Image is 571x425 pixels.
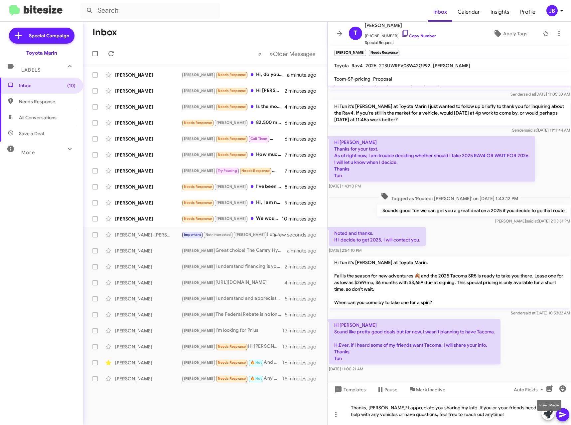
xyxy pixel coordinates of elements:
span: [PERSON_NAME] [184,153,214,157]
div: 16 minutes ago [282,359,322,366]
span: [DATE] 1:43:10 PM [329,184,361,189]
span: [PERSON_NAME] [184,137,214,141]
div: [PERSON_NAME] [115,359,182,366]
span: Pause [384,384,397,396]
span: Sender [DATE] 10:53:22 AM [510,310,570,315]
small: [PERSON_NAME] [334,50,366,56]
span: Needs Response [218,137,246,141]
div: Hi [PERSON_NAME], I wasn’t originally planning to go the Toyota route, but I’ve decided to compar... [182,87,285,95]
div: Hi [PERSON_NAME] Sound like pretty good deals but for now, I wasn't planning to have Tacoma. H.Ev... [182,343,282,350]
div: [PERSON_NAME] [115,184,182,190]
span: Try Pausing [218,169,237,173]
div: 18 minutes ago [282,375,322,382]
span: [PERSON_NAME] [184,169,214,173]
span: Needs Response [218,360,246,365]
button: Previous [254,47,266,61]
button: Auto Fields [508,384,551,396]
div: Is the model y available? [182,103,284,111]
nav: Page navigation example [254,47,319,61]
span: Needs Response [184,216,212,221]
span: Needs Response [184,201,212,205]
div: Hi, I am not quite ready yet thank you for reaching out. [182,199,285,207]
span: Save a Deal [19,130,44,137]
button: JB [541,5,564,16]
span: Auto Fields [514,384,546,396]
div: [PERSON_NAME]-[PERSON_NAME] [115,231,182,238]
span: Needs Response [184,121,212,125]
div: Great choice! The Camry Hybrid is an excellent vehicle. When can you visit us to explore the opti... [182,247,287,254]
span: Older Messages [273,50,315,58]
span: Needs Response [241,169,270,173]
div: 6 minutes ago [285,120,322,126]
div: [PERSON_NAME] [115,375,182,382]
div: [PERSON_NAME] [115,120,182,126]
div: And a ice cap Trd pro sequoia [182,359,282,366]
small: Needs Response [369,50,399,56]
div: I understand and appreciate your update. If you have any questions in the future or wish to discu... [182,295,285,302]
div: 5 minutes ago [285,311,322,318]
button: Pause [371,384,403,396]
span: said at [523,92,535,97]
span: Toyota [334,63,349,69]
div: 9 minutes ago [285,200,322,206]
div: [PERSON_NAME] [115,247,182,254]
a: Profile [515,2,541,22]
div: 2 minutes ago [285,263,322,270]
span: [PERSON_NAME] [216,185,246,189]
span: [PERSON_NAME] [184,360,214,365]
span: Sender [DATE] 11:05:30 AM [510,92,570,97]
span: Not-Interested [206,232,231,237]
span: said at [526,218,537,223]
span: All Conversations [19,114,57,121]
span: [PERSON_NAME] [184,312,214,317]
h1: Inbox [92,27,117,38]
span: Needs Response [218,89,246,93]
div: I've been working with [PERSON_NAME]. I'm waiting for the title [182,183,285,191]
div: 8 minutes ago [285,184,322,190]
input: Search [80,3,220,19]
a: Copy Number [401,33,436,38]
span: [PERSON_NAME] [184,344,214,349]
div: How much would you buy it for? [182,151,285,159]
div: 7 minutes ago [285,168,322,174]
span: Calendar [452,2,485,22]
button: Next [265,47,319,61]
div: We would pay cash [182,215,282,222]
span: [PERSON_NAME] [184,328,214,333]
div: [PERSON_NAME] [115,311,182,318]
div: 13 minutes ago [282,343,322,350]
div: 4 minutes ago [284,104,322,110]
p: Sounds good Tun we can get you a great deal on a 2025 if you decide to go that route [377,205,570,216]
span: [PERSON_NAME] [184,248,214,253]
span: T [354,28,357,39]
div: 10 minutes ago [282,215,322,222]
div: The Federal Rebate is no longer available. Thank you [182,311,285,318]
span: Tcom-SP-pricing [334,76,370,82]
span: Proposal [373,76,392,82]
span: [PERSON_NAME] [184,376,214,381]
span: [PERSON_NAME] [184,89,214,93]
span: More [21,150,35,156]
div: [PERSON_NAME] [115,263,182,270]
p: Hi Tun it's [PERSON_NAME] at Toyota Marin I just wanted to follow up briefly to thank you for inq... [329,100,570,126]
div: a minute ago [287,72,322,78]
div: Toyota Marin [26,50,57,56]
div: [PERSON_NAME] [115,295,182,302]
span: Needs Response [218,376,246,381]
div: 5 minutes ago [285,295,322,302]
div: a few seconds ago [282,231,322,238]
span: Labels [21,67,41,73]
a: Inbox [428,2,452,22]
span: (10) [67,82,75,89]
p: Hi [PERSON_NAME] Sound like pretty good deals but for now, I wasn't planning to have Tacoma. H.Ev... [329,319,500,364]
div: [PERSON_NAME] [115,104,182,110]
div: [PERSON_NAME] [115,343,182,350]
div: I understand you're looking for a 7-passenger vehicle. Let's find the right options for you. When... [182,231,282,238]
span: said at [523,310,535,315]
div: Any deals? [182,375,282,382]
span: Needs Response [184,185,212,189]
div: 6 minutes ago [285,136,322,142]
span: Needs Response [218,105,246,109]
span: Insights [485,2,515,22]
